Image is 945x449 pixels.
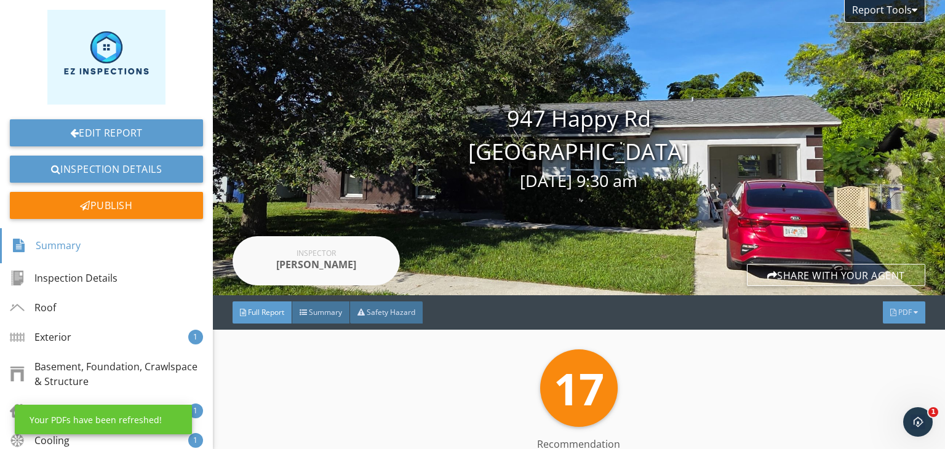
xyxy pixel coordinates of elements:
[188,330,203,344] div: 1
[898,307,912,317] span: PDF
[267,257,365,272] div: [PERSON_NAME]
[928,407,938,417] span: 1
[12,236,81,256] div: Summary
[10,271,118,285] div: Inspection Details
[10,156,203,183] a: Inspection Details
[554,358,604,418] span: 17
[10,359,203,389] div: Basement, Foundation, Crawlspace & Structure
[188,403,203,418] div: 1
[10,330,71,344] div: Exterior
[188,433,203,448] div: 1
[10,192,203,219] div: Publish
[10,119,203,146] a: Edit Report
[10,403,71,418] div: Heating
[47,10,165,105] img: FullLogo.jpg
[233,236,400,285] a: Inspector [PERSON_NAME]
[30,413,162,426] div: Your PDFs have been refreshed!
[248,307,284,317] span: Full Report
[267,250,365,257] div: Inspector
[747,264,925,286] div: Share with your agent
[10,300,56,315] div: Roof
[213,102,945,194] div: 947 Happy Rd [GEOGRAPHIC_DATA]
[10,433,70,448] div: Cooling
[903,407,933,437] iframe: Intercom live chat
[309,307,342,317] span: Summary
[367,307,415,317] span: Safety Hazard
[213,169,945,194] div: [DATE] 9:30 am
